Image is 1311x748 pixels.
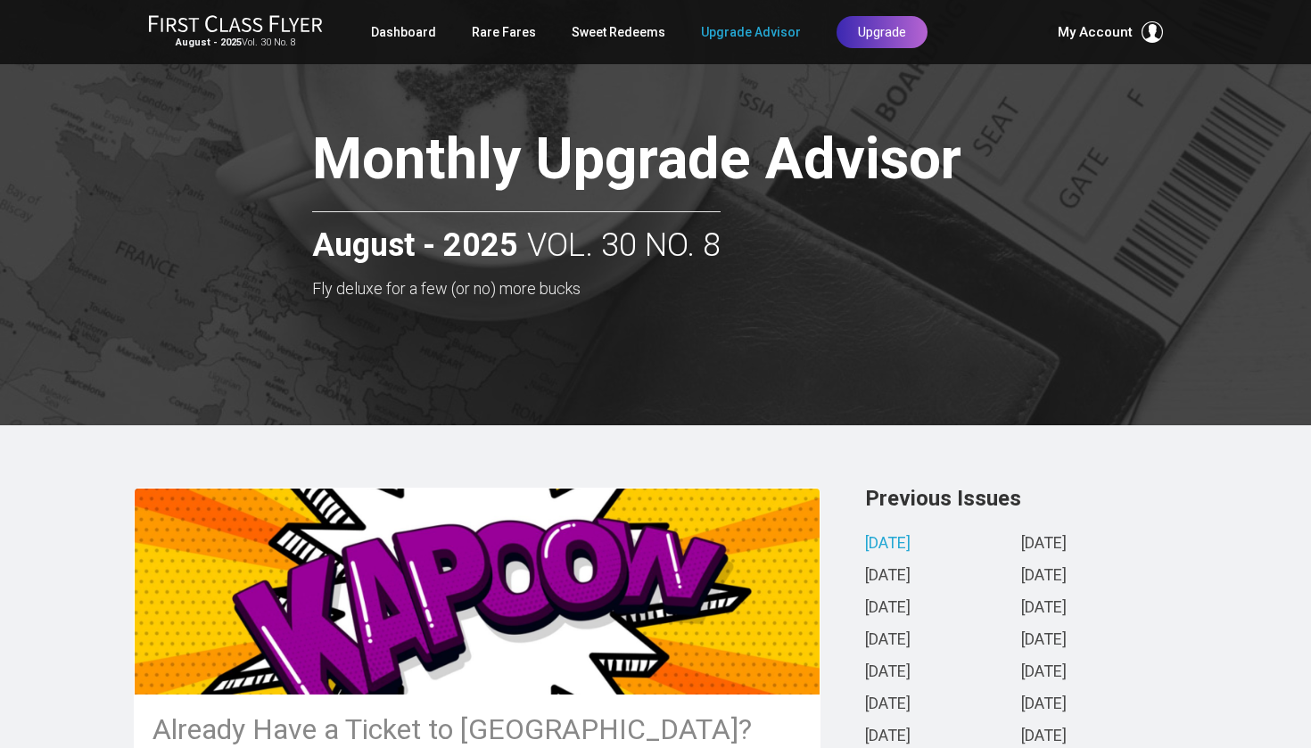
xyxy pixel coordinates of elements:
a: [DATE] [865,599,911,618]
a: [DATE] [865,663,911,682]
a: Dashboard [371,16,436,48]
strong: August - 2025 [312,228,518,264]
a: [DATE] [1021,727,1067,746]
h1: Monthly Upgrade Advisor [312,128,1088,197]
a: [DATE] [1021,695,1067,714]
a: [DATE] [865,695,911,714]
a: [DATE] [1021,631,1067,650]
small: Vol. 30 No. 8 [148,37,323,49]
strong: August - 2025 [176,37,242,48]
a: Rare Fares [472,16,536,48]
img: First Class Flyer [148,14,323,33]
a: [DATE] [1021,663,1067,682]
a: [DATE] [865,535,911,554]
span: My Account [1058,21,1133,43]
a: [DATE] [865,567,911,586]
a: [DATE] [865,727,911,746]
a: [DATE] [1021,535,1067,554]
h3: Previous Issues [865,488,1177,509]
a: [DATE] [1021,599,1067,618]
h2: Vol. 30 No. 8 [312,211,721,264]
a: [DATE] [865,631,911,650]
a: Upgrade [837,16,928,48]
a: Upgrade Advisor [701,16,801,48]
a: Sweet Redeems [572,16,665,48]
h3: Fly deluxe for a few (or no) more bucks [312,280,1088,298]
a: First Class FlyerAugust - 2025Vol. 30 No. 8 [148,14,323,50]
button: My Account [1058,21,1163,43]
a: [DATE] [1021,567,1067,586]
